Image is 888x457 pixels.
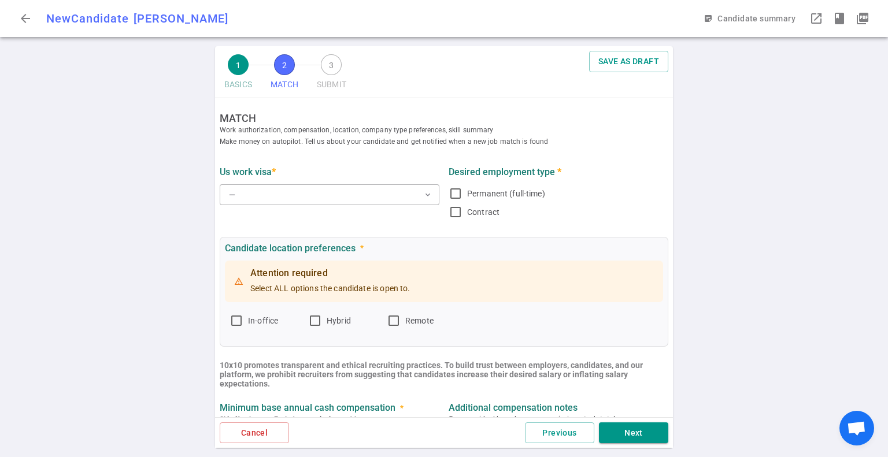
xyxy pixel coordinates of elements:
button: Open LinkedIn as a popup [805,7,828,30]
strong: US work visa [220,166,276,177]
span: expand_more [423,190,432,199]
span: [PERSON_NAME] [134,12,228,25]
button: Previous [525,422,594,444]
button: Open PDF in a popup [851,7,874,30]
span: Permanent (full-time) [467,189,545,198]
button: 3SUBMIT [312,51,351,98]
span: sticky_note_2 [704,14,713,23]
span: launch [809,12,823,25]
span: Currency, ideal base, bonus, commission, stock, total comp [449,413,668,425]
button: 2MATCH [266,51,303,98]
button: Next [599,422,668,444]
span: MATCH [271,75,298,94]
strong: Minimum base annual cash compensation [220,402,395,413]
b: Skip if unknown. Exclude commission and bonus [220,415,374,423]
strong: Desired employment type [449,166,561,177]
span: arrow_back [18,12,32,25]
i: picture_as_pdf [856,12,869,25]
button: — [220,184,439,205]
span: In-office [248,316,278,325]
strong: Additional compensation notes [449,402,578,413]
span: Hybrid [327,316,351,325]
button: SAVE AS DRAFT [589,51,668,72]
span: Work authorization, compensation, location, company type preferences, skill summary Make money on... [220,124,678,147]
span: New Candidate [46,12,129,25]
span: SUBMIT [317,75,346,94]
span: 2 [274,54,295,75]
button: 1BASICS [220,51,257,98]
b: 10x10 promotes transparent and ethical recruiting practices. To build trust between employers, ca... [220,361,643,388]
span: book [832,12,846,25]
span: 3 [321,54,342,75]
button: Open resume highlights in a popup [828,7,851,30]
button: Go back [14,7,37,30]
span: BASICS [224,75,252,94]
div: Open chat [839,411,874,445]
span: Contract [467,207,499,217]
button: Cancel [220,422,289,444]
button: Open sticky note [701,8,800,29]
span: 1 [228,54,249,75]
strong: Candidate location preferences [225,243,356,254]
div: Select ALL options the candidate is open to. [250,264,410,299]
span: Remote [405,316,434,325]
div: — [229,188,235,202]
strong: MATCH [220,112,678,124]
div: Attention required [250,267,410,279]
